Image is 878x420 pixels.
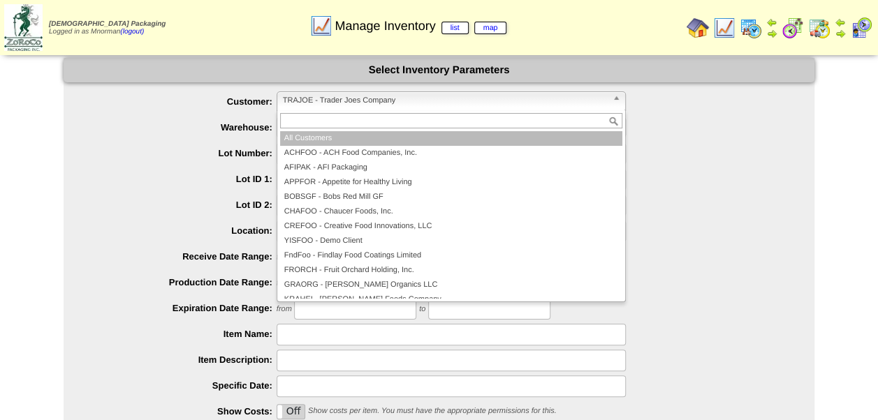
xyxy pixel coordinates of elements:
[92,122,277,133] label: Warehouse:
[308,407,557,415] span: Show costs per item. You must have the appropriate permissions for this.
[49,20,166,36] span: Logged in as Mnorman
[92,380,277,391] label: Specific Date:
[782,17,804,39] img: calendarblend.gif
[280,263,622,278] li: FRORCH - Fruit Orchard Holding, Inc.
[280,131,622,146] li: All Customers
[49,20,166,28] span: [DEMOGRAPHIC_DATA] Packaging
[92,96,277,107] label: Customer:
[280,146,622,160] li: ACHFOO - ACH Food Companies, Inc.
[766,17,777,28] img: arrowleft.gif
[92,200,277,210] label: Lot ID 2:
[835,17,846,28] img: arrowleft.gif
[92,174,277,184] label: Lot ID 1:
[4,4,43,51] img: zoroco-logo-small.webp
[280,248,622,263] li: FndFoo - Findlay Food Coatings Limited
[808,17,831,39] img: calendarinout.gif
[474,22,507,34] a: map
[280,234,622,248] li: YISFOO - Demo Client
[92,251,277,262] label: Receive Date Range:
[280,175,622,190] li: APPFOR - Appetite for Healthy Living
[441,22,469,34] a: list
[280,204,622,219] li: CHAFOO - Chaucer Foods, Inc.
[419,305,425,313] span: to
[92,406,277,417] label: Show Costs:
[280,190,622,204] li: BOBSGF - Bobs Red Mill GF
[687,17,709,39] img: home.gif
[280,160,622,175] li: AFIPAK - AFI Packaging
[713,17,736,39] img: line_graph.gif
[850,17,872,39] img: calendarcustomer.gif
[740,17,762,39] img: calendarprod.gif
[766,28,777,39] img: arrowright.gif
[835,28,846,39] img: arrowright.gif
[280,219,622,234] li: CREFOO - Creative Food Innovations, LLC
[92,225,277,236] label: Location:
[92,148,277,158] label: Lot Number:
[277,404,306,419] div: OnOff
[283,92,607,109] span: TRAJOE - Trader Joes Company
[120,28,144,36] a: (logout)
[335,19,506,33] span: Manage Inventory
[92,354,277,365] label: Item Description:
[310,15,332,37] img: line_graph.gif
[92,277,277,287] label: Production Date Range:
[280,278,622,292] li: GRAORG - [PERSON_NAME] Organics LLC
[64,58,814,82] div: Select Inventory Parameters
[277,405,305,419] label: Off
[92,303,277,313] label: Expiration Date Range:
[277,305,292,313] span: from
[92,329,277,339] label: Item Name:
[280,292,622,307] li: KRAHEI - [PERSON_NAME] Foods Company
